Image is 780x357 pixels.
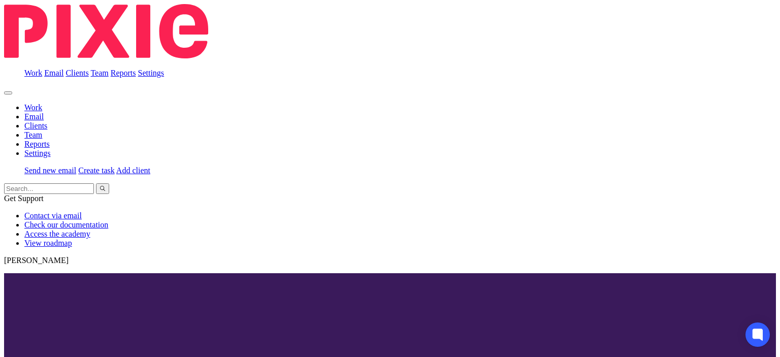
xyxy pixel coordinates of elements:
p: [PERSON_NAME] [4,256,776,265]
a: Send new email [24,166,76,175]
a: Email [24,112,44,121]
a: Work [24,69,42,77]
a: Clients [66,69,88,77]
img: Pixie [4,4,208,58]
a: Contact via email [24,211,82,220]
a: Access the academy [24,230,90,238]
a: Create task [78,166,115,175]
a: Reports [24,140,50,148]
a: Team [90,69,108,77]
a: Team [24,131,42,139]
a: Add client [116,166,150,175]
span: Get Support [4,194,44,203]
a: Email [44,69,63,77]
a: Settings [138,69,165,77]
a: Clients [24,121,47,130]
a: Work [24,103,42,112]
a: Settings [24,149,51,157]
a: View roadmap [24,239,72,247]
input: Search [4,183,94,194]
a: Reports [111,69,136,77]
a: Check our documentation [24,220,108,229]
button: Search [96,183,109,194]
